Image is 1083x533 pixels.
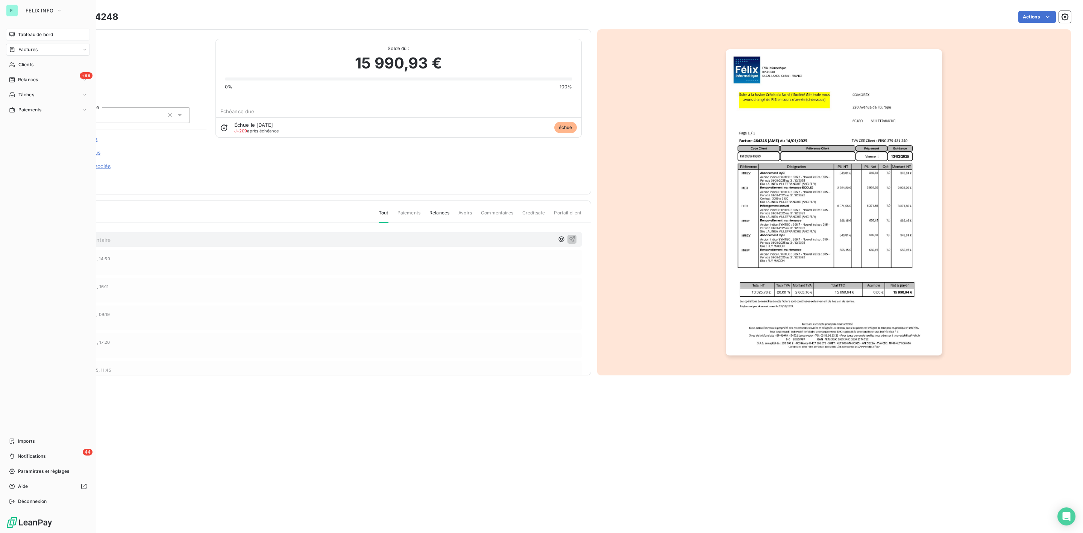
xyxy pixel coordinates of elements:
[726,49,942,355] img: invoice_thumbnail
[554,122,577,133] span: échue
[6,5,18,17] div: FI
[554,210,581,222] span: Portail client
[458,210,472,222] span: Avoirs
[59,48,206,54] span: C_115863_FELI
[26,8,53,14] span: FELIX INFO
[18,498,47,505] span: Déconnexion
[522,210,545,222] span: Creditsafe
[225,45,572,52] span: Solde dû :
[481,210,513,222] span: Commentaires
[234,122,273,128] span: Échue le [DATE]
[225,84,232,90] span: 0%
[379,210,388,223] span: Tout
[18,46,38,53] span: Factures
[83,449,93,456] span: 44
[18,468,69,475] span: Paramètres et réglages
[220,108,255,114] span: Échéance due
[234,128,247,134] span: J+209
[80,72,93,79] span: +99
[355,52,442,74] span: 15 990,93 €
[18,453,46,460] span: Notifications
[6,480,90,492] a: Aide
[18,438,35,445] span: Imports
[234,129,279,133] span: après échéance
[18,91,34,98] span: Tâches
[397,210,420,222] span: Paiements
[18,106,41,113] span: Paiements
[18,61,33,68] span: Clients
[1057,507,1075,525] div: Open Intercom Messenger
[6,516,53,528] img: Logo LeanPay
[429,210,449,222] span: Relances
[18,76,38,83] span: Relances
[1018,11,1056,23] button: Actions
[18,31,53,38] span: Tableau de bord
[560,84,572,90] span: 100%
[18,483,28,490] span: Aide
